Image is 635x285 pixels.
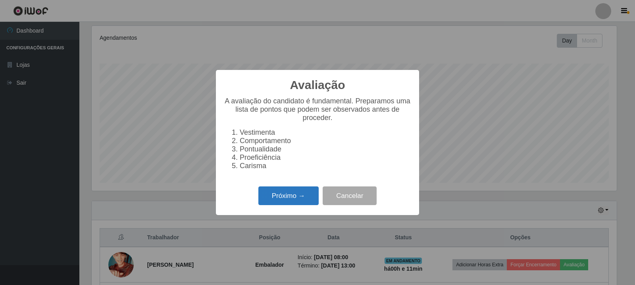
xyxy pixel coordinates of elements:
[323,186,377,205] button: Cancelar
[240,145,411,153] li: Pontualidade
[240,162,411,170] li: Carisma
[240,137,411,145] li: Comportamento
[240,128,411,137] li: Vestimenta
[290,78,345,92] h2: Avaliação
[258,186,319,205] button: Próximo →
[240,153,411,162] li: Proeficiência
[224,97,411,122] p: A avaliação do candidato é fundamental. Preparamos uma lista de pontos que podem ser observados a...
